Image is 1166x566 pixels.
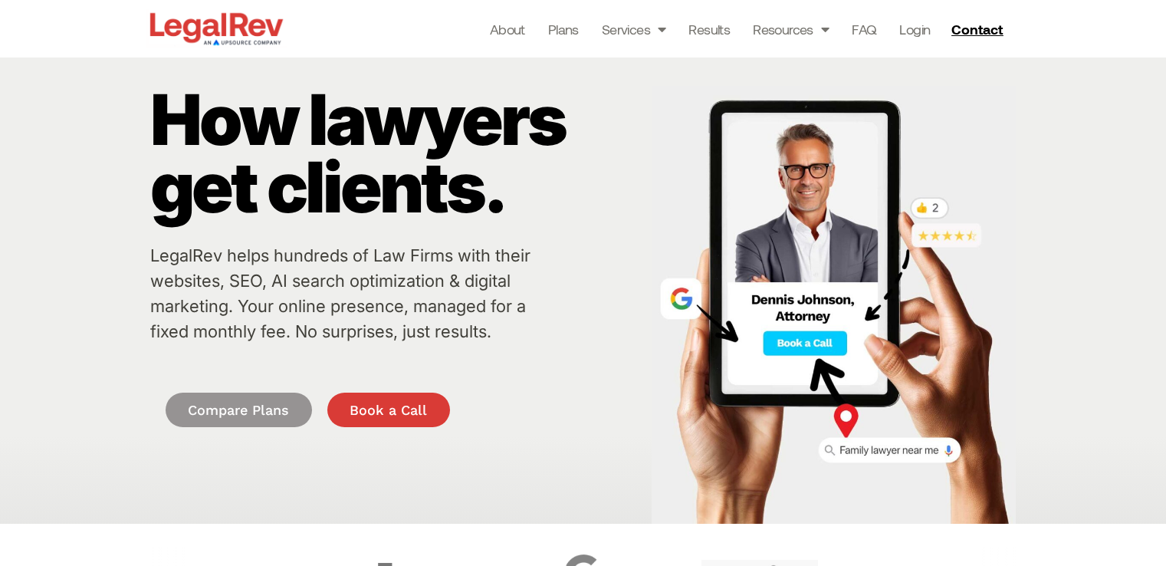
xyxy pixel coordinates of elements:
a: Login [899,18,930,40]
a: LegalRev helps hundreds of Law Firms with their websites, SEO, AI search optimization & digital m... [150,245,530,341]
a: Contact [945,17,1013,41]
p: How lawyers get clients. [150,86,644,221]
nav: Menu [490,18,931,40]
a: Services [602,18,666,40]
a: Results [688,18,730,40]
span: Contact [951,22,1003,36]
a: Plans [548,18,579,40]
span: Book a Call [350,403,427,417]
span: Compare Plans [188,403,289,417]
a: About [490,18,525,40]
a: Compare Plans [166,393,312,427]
a: Resources [753,18,829,40]
a: Book a Call [327,393,450,427]
a: FAQ [852,18,876,40]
